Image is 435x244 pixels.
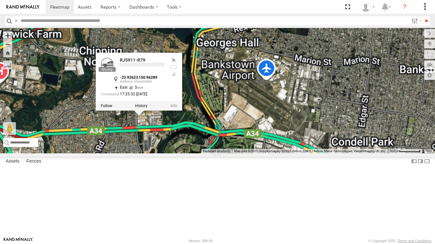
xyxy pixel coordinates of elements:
[101,92,164,97] div: Date/time of location update
[23,157,45,166] label: Fences
[359,2,377,12] div: Quang MAC
[368,239,432,243] div: © Copyright 2025 -
[388,149,422,153] button: Map scale: 500 m per 63 pixels
[390,149,399,153] span: 500 m
[3,49,12,57] button: Zoom Home
[234,149,386,153] span: Map data ©2025 Google Imagery ©2025 Airbus, CNES / Airbus, Maxar Technologies, Vexcel Imaging US,...
[3,157,23,166] label: Assets
[170,104,177,108] a: View Asset Details
[398,239,432,243] a: Terms and Conditions
[417,157,424,166] label: Dock Summary Table to the Right
[409,16,423,25] label: Search Filter Options
[400,2,410,12] i: ?
[424,71,435,80] label: Map Settings
[13,16,18,25] label: Search Query
[3,238,33,244] a: Visit our Website
[120,75,138,80] strong: -33.92623
[169,65,177,70] div: No battery health information received from this device.
[3,122,16,135] button: Drag Pegman onto the map to open Street View
[120,85,128,90] span: East
[120,76,164,84] div: ,
[135,104,148,108] label: View Asset History
[424,157,430,166] label: Hide Summary Table
[3,60,12,69] label: Measure
[120,58,145,63] a: RJ5911-R79
[169,58,177,63] div: Valid GPS Fix
[101,104,112,108] label: Realtime tracking of Asset
[189,239,213,243] div: Version: 306.00
[3,40,12,49] button: Zoom out
[411,157,417,166] label: Dock Summary Table to the Left
[101,58,114,71] a: View Asset Details
[425,150,432,152] a: Terms (opens in new tab)
[3,31,12,40] button: Zoom in
[139,75,157,80] strong: 150.96289
[169,72,177,77] div: Last Event GSM Signal Strength
[203,149,230,153] button: Keyboard shortcuts
[128,85,143,90] span: 5
[6,5,39,9] img: rand-logo.svg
